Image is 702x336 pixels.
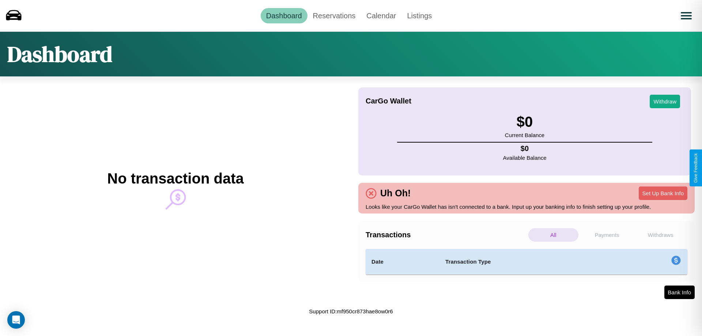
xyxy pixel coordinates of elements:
[377,188,414,199] h4: Uh Oh!
[505,114,544,130] h3: $ 0
[635,228,686,242] p: Withdraws
[503,153,547,163] p: Available Balance
[664,286,695,299] button: Bank Info
[445,257,611,266] h4: Transaction Type
[528,228,578,242] p: All
[7,311,25,329] div: Open Intercom Messenger
[505,130,544,140] p: Current Balance
[693,153,698,183] div: Give Feedback
[366,249,687,275] table: simple table
[7,39,112,69] h1: Dashboard
[366,97,411,105] h4: CarGo Wallet
[371,257,434,266] h4: Date
[366,231,526,239] h4: Transactions
[639,186,687,200] button: Set Up Bank Info
[582,228,632,242] p: Payments
[401,8,437,23] a: Listings
[676,5,697,26] button: Open menu
[650,95,680,108] button: Withdraw
[503,144,547,153] h4: $ 0
[309,306,393,316] p: Support ID: mf950cr873hae8ow0r6
[366,202,687,212] p: Looks like your CarGo Wallet has isn't connected to a bank. Input up your banking info to finish ...
[361,8,401,23] a: Calendar
[107,170,244,187] h2: No transaction data
[307,8,361,23] a: Reservations
[261,8,307,23] a: Dashboard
